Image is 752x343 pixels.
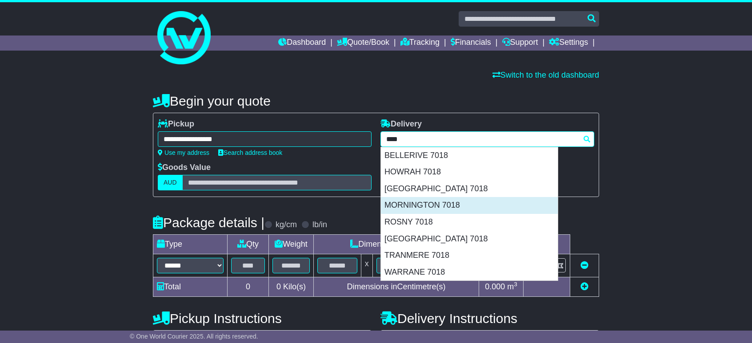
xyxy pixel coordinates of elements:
[158,119,194,129] label: Pickup
[381,214,558,231] div: ROSNY 7018
[337,35,389,51] a: Quote/Book
[502,35,538,51] a: Support
[507,282,517,291] span: m
[276,220,297,230] label: kg/cm
[492,71,599,79] a: Switch to the old dashboard
[485,282,505,291] span: 0.000
[269,235,314,254] td: Weight
[218,149,282,156] a: Search address book
[153,215,264,230] h4: Package details |
[158,163,211,173] label: Goods Value
[228,277,269,297] td: 0
[549,35,588,51] a: Settings
[380,311,599,326] h4: Delivery Instructions
[580,261,588,270] a: Remove this item
[158,175,183,190] label: AUD
[276,282,281,291] span: 0
[380,119,422,129] label: Delivery
[381,231,558,248] div: [GEOGRAPHIC_DATA] 7018
[580,282,588,291] a: Add new item
[153,311,372,326] h4: Pickup Instructions
[153,94,599,108] h4: Begin your quote
[278,35,326,51] a: Dashboard
[269,277,314,297] td: Kilo(s)
[380,131,594,147] typeahead: Please provide city
[451,35,491,51] a: Financials
[228,235,269,254] td: Qty
[381,264,558,281] div: WARRANE 7018
[514,281,517,288] sup: 3
[381,164,558,181] div: HOWRAH 7018
[312,220,327,230] label: lb/in
[381,147,558,164] div: BELLERIVE 7018
[130,333,258,340] span: © One World Courier 2025. All rights reserved.
[361,254,372,277] td: x
[400,35,440,51] a: Tracking
[313,235,479,254] td: Dimensions (L x W x H)
[381,197,558,214] div: MORNINGTON 7018
[153,235,228,254] td: Type
[313,277,479,297] td: Dimensions in Centimetre(s)
[153,277,228,297] td: Total
[158,149,209,156] a: Use my address
[381,181,558,197] div: [GEOGRAPHIC_DATA] 7018
[381,247,558,264] div: TRANMERE 7018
